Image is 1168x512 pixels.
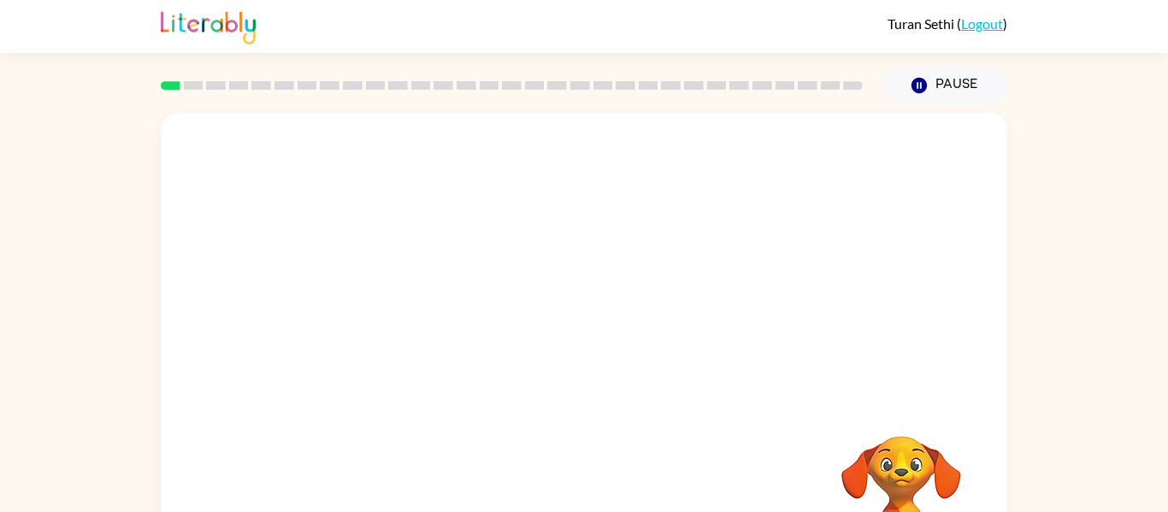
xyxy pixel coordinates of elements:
[888,15,1007,32] div: ( )
[883,66,1007,105] button: Pause
[961,15,1003,32] a: Logout
[888,15,957,32] span: Turan Sethi
[161,7,256,44] img: Literably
